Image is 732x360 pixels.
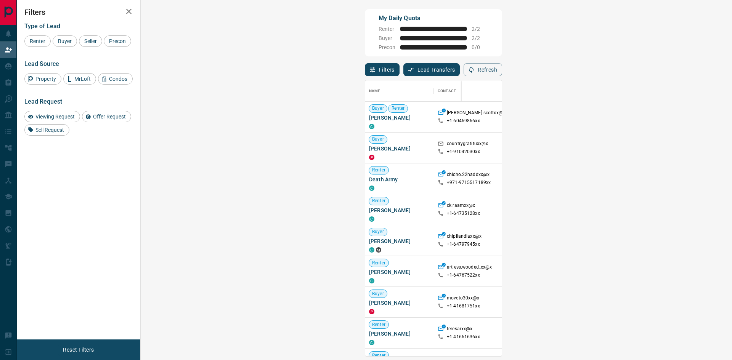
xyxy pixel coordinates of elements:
p: +1- 64797945xx [447,241,480,248]
span: Buyer [369,136,387,142]
div: Renter [24,35,51,47]
span: Offer Request [90,114,128,120]
p: +1- 60469866xx [447,118,480,124]
span: Renter [379,26,395,32]
div: MrLoft [63,73,96,85]
span: [PERSON_NAME] [369,330,430,338]
p: +971- 9715517189xx [447,179,491,186]
span: MrLoft [72,76,93,82]
div: property.ca [369,155,374,160]
span: Lead Source [24,60,59,67]
span: Renter [369,167,388,173]
span: Sell Request [33,127,67,133]
p: +1- 41681751xx [447,303,480,309]
div: Buyer [53,35,77,47]
span: Seller [82,38,100,44]
span: Renter [369,322,388,328]
p: +1- 64767522xx [447,272,480,278]
span: Lead Request [24,98,62,105]
div: Condos [98,73,133,85]
div: Seller [79,35,102,47]
div: Name [369,80,380,102]
button: Reset Filters [58,343,99,356]
span: Death Army [369,176,430,183]
span: Buyer [379,35,395,41]
span: [PERSON_NAME] [369,237,430,245]
div: condos.ca [369,186,374,191]
p: moveto30xx@x [447,295,480,303]
span: 2 / 2 [472,26,488,32]
p: +1- 41661636xx [447,334,480,340]
span: Renter [27,38,48,44]
p: My Daily Quota [379,14,488,23]
button: Refresh [464,63,502,76]
span: Property [33,76,59,82]
div: Sell Request [24,124,69,136]
p: +1- 91042030xx [447,149,480,155]
span: Buyer [369,229,387,235]
div: condos.ca [369,278,374,283]
div: mrloft.ca [376,247,381,253]
span: Viewing Request [33,114,77,120]
p: [PERSON_NAME].scottxx@x [447,110,505,118]
span: Precon [106,38,128,44]
button: Lead Transfers [403,63,460,76]
span: Condos [106,76,130,82]
div: Name [365,80,434,102]
span: Renter [369,260,388,266]
div: condos.ca [369,124,374,129]
h2: Filters [24,8,133,17]
p: chicho.22haddxx@x [447,171,490,179]
span: Renter [388,105,408,112]
button: Filters [365,63,400,76]
span: [PERSON_NAME] [369,268,430,276]
p: +1- 64735128xx [447,210,480,217]
div: Property [24,73,61,85]
span: 0 / 0 [472,44,488,50]
p: chipilandiaxx@x [447,233,482,241]
span: Buyer [55,38,74,44]
div: condos.ca [369,216,374,222]
span: 2 / 2 [472,35,488,41]
span: Type of Lead [24,22,60,30]
div: Offer Request [82,111,131,122]
span: [PERSON_NAME] [369,114,430,122]
span: Buyer [369,105,387,112]
div: condos.ca [369,247,374,253]
span: [PERSON_NAME] [369,206,430,214]
span: [PERSON_NAME] [369,299,430,307]
span: Renter [369,198,388,204]
div: Viewing Request [24,111,80,122]
div: condos.ca [369,340,374,345]
span: Buyer [369,291,387,297]
span: Renter [369,352,388,359]
p: artless.wooded_xx@x [447,264,492,272]
span: Precon [379,44,395,50]
span: [PERSON_NAME] [369,145,430,152]
p: ck.raamxx@x [447,202,475,210]
p: countrygratituxx@x [447,141,488,149]
div: Contact [438,80,456,102]
p: teresarxx@x [447,326,472,334]
div: Precon [104,35,131,47]
div: property.ca [369,309,374,314]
